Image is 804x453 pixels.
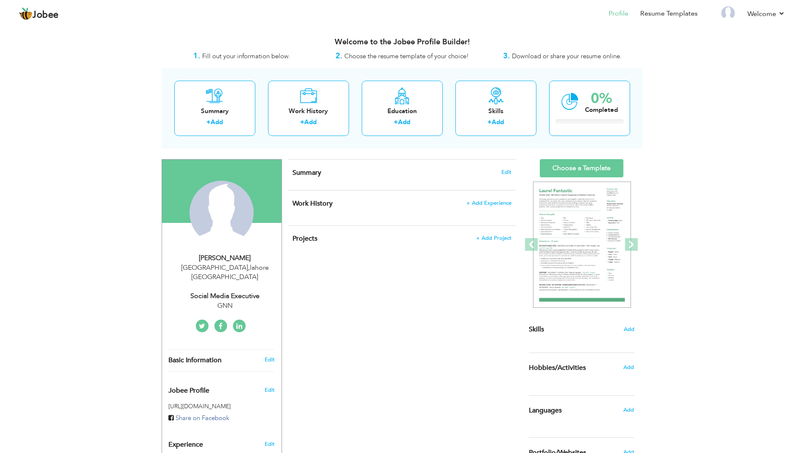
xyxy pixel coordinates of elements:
a: Profile [609,9,628,19]
label: + [300,118,304,127]
span: + Add Project [476,235,512,241]
span: Add [623,406,634,414]
div: GNN [168,301,282,311]
strong: 3. [503,51,510,61]
img: Ayesha Faisal [189,181,254,245]
div: Enhance your career by creating a custom URL for your Jobee public profile. [162,378,282,399]
div: Completed [585,106,618,114]
span: Fill out your information below. [202,52,290,60]
a: Welcome [747,9,785,19]
div: [GEOGRAPHIC_DATA] lahore [GEOGRAPHIC_DATA] [168,263,282,282]
span: Projects [292,234,317,243]
a: Add [304,118,317,126]
span: Choose the resume template of your choice! [344,52,469,60]
span: Edit [501,169,512,175]
strong: 2. [336,51,342,61]
a: Add [492,118,504,126]
label: + [487,118,492,127]
h4: Adding a summary is a quick and easy way to highlight your experience and interests. [292,168,511,177]
a: Choose a Template [540,159,623,177]
span: Jobee [32,11,59,20]
div: Work History [275,107,342,116]
a: Jobee [19,7,59,21]
h3: Welcome to the Jobee Profile Builder! [162,38,643,46]
h5: [URL][DOMAIN_NAME] [168,403,275,410]
h4: This helps to show the companies you have worked for. [292,199,511,208]
h4: This helps to highlight the project, tools and skills you have worked on. [292,234,511,243]
span: , [248,263,250,272]
span: Jobee Profile [168,387,209,395]
div: [PERSON_NAME] [168,253,282,263]
label: + [206,118,211,127]
div: Skills [462,107,530,116]
div: Education [368,107,436,116]
span: Experience [168,441,203,449]
a: Edit [265,356,275,363]
span: Basic Information [168,357,222,364]
span: Add [623,363,634,371]
img: Profile Img [721,6,735,20]
strong: 1. [193,51,200,61]
a: Add [398,118,410,126]
div: 0% [585,92,618,106]
div: Share some of your professional and personal interests. [522,353,641,382]
span: Languages [529,407,562,415]
span: Share on Facebook [176,414,229,422]
div: Summary [181,107,249,116]
img: jobee.io [19,7,32,21]
span: Summary [292,168,321,177]
a: Edit [265,440,275,448]
span: Work History [292,199,333,208]
span: Add [624,326,634,334]
label: + [394,118,398,127]
a: Add [211,118,223,126]
span: Edit [265,386,275,394]
a: Resume Templates [640,9,698,19]
span: Skills [529,325,544,334]
div: Social Media Executive [168,291,282,301]
span: + Add Experience [466,200,512,206]
span: Download or share your resume online. [512,52,622,60]
div: Show your familiar languages. [529,395,634,425]
span: Hobbies/Activities [529,364,586,372]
